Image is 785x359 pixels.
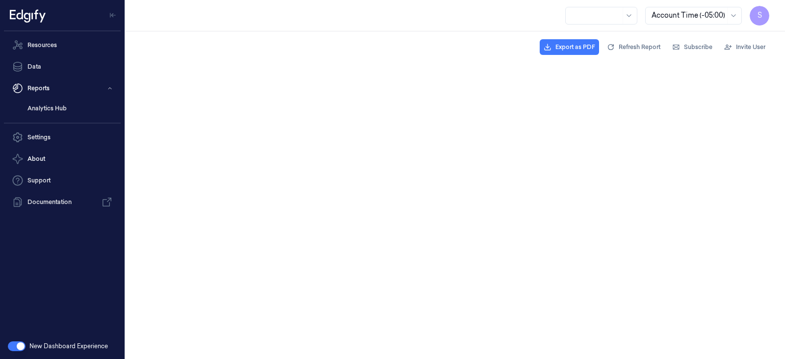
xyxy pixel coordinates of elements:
button: Reports [4,78,121,98]
a: Support [4,171,121,190]
button: Refresh Report [603,39,664,55]
button: About [4,149,121,169]
button: Export as PDF [540,39,599,55]
button: Invite User [720,39,769,55]
a: Resources [4,35,121,55]
span: Subscribe [684,43,712,51]
span: Export as PDF [555,43,595,51]
button: Subscribe [668,39,716,55]
button: S [750,6,769,26]
a: Data [4,57,121,77]
span: Refresh Report [619,43,660,51]
a: Analytics Hub [20,100,121,117]
a: Settings [4,128,121,147]
a: Documentation [4,192,121,212]
span: Invite User [736,43,765,51]
button: Toggle Navigation [105,7,121,23]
